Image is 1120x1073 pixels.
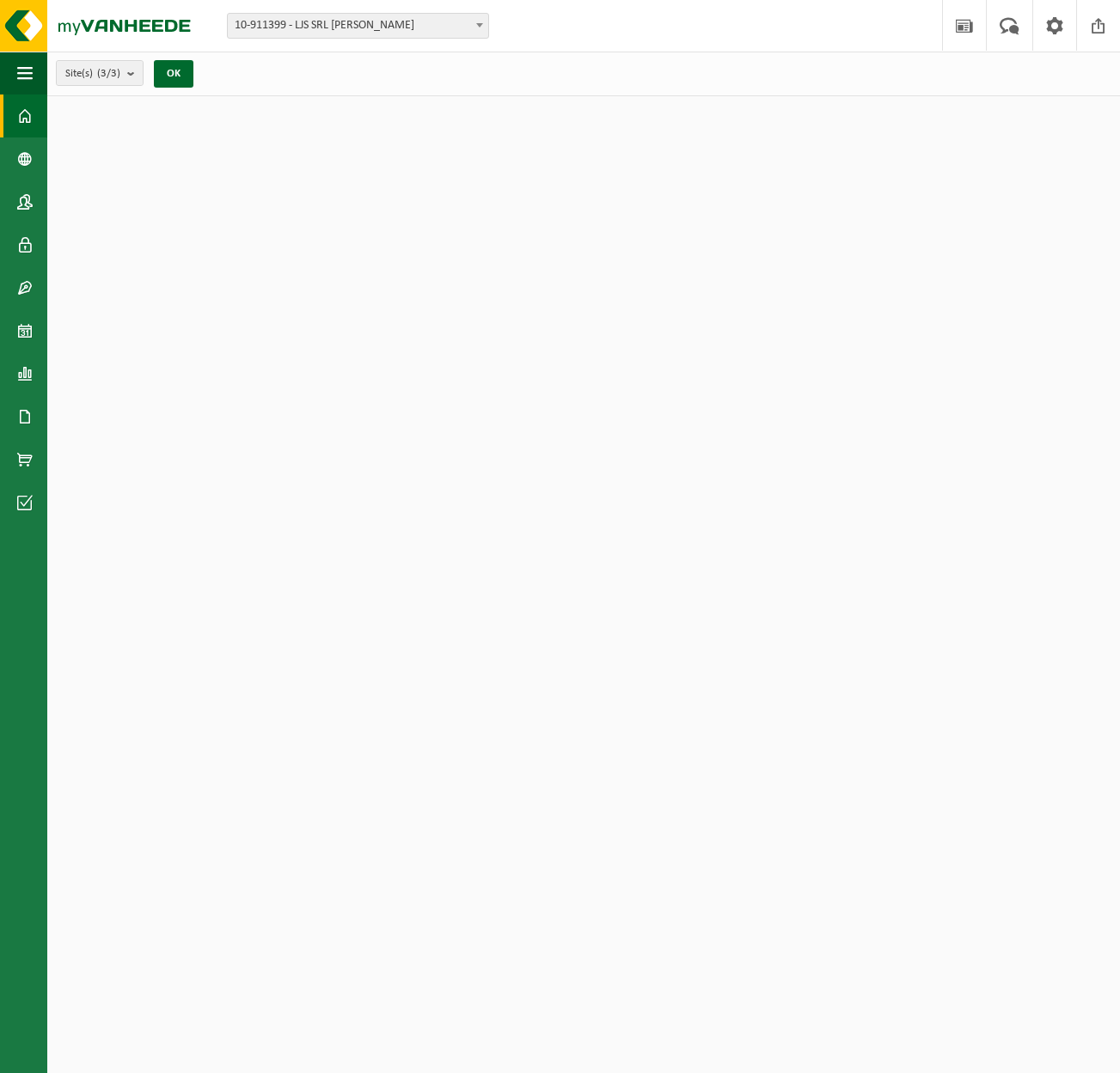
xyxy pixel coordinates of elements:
span: 10-911399 - LJS SRL E.M - KAIN [227,13,489,39]
button: Site(s)(3/3) [56,60,144,86]
count: (3/3) [97,68,120,79]
span: 10-911399 - LJS SRL E.M - KAIN [228,14,488,38]
button: OK [154,60,193,88]
span: Site(s) [65,61,120,87]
